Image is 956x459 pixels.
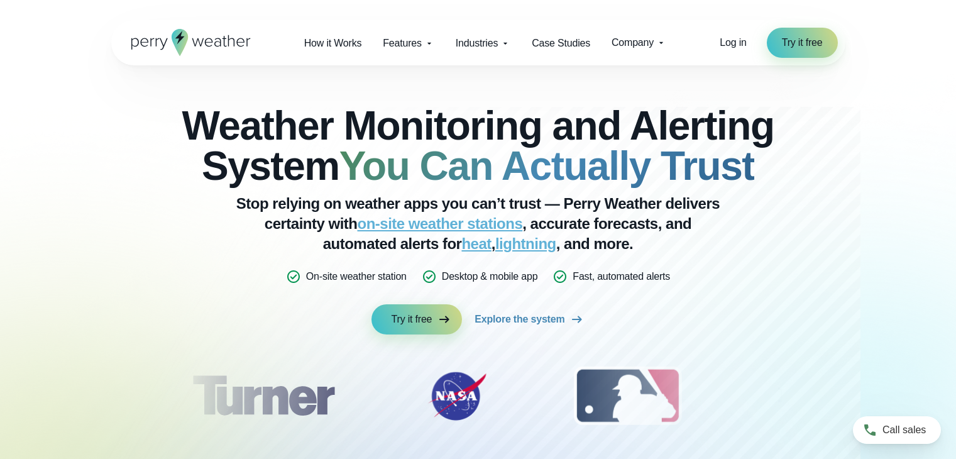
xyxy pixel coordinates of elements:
[383,36,422,51] span: Features
[174,106,783,186] h2: Weather Monitoring and Alerting System
[612,35,654,50] span: Company
[882,423,926,438] span: Call sales
[475,304,585,335] a: Explore the system
[442,269,538,284] p: Desktop & mobile app
[495,235,556,252] a: lightning
[754,365,855,428] div: 4 of 12
[573,269,670,284] p: Fast, automated alerts
[304,36,362,51] span: How it Works
[174,365,783,434] div: slideshow
[371,304,463,335] a: Try it free
[561,365,694,428] img: MLB.svg
[173,365,352,428] div: 1 of 12
[782,35,823,50] span: Try it free
[720,35,746,50] a: Log in
[532,36,590,51] span: Case Studies
[392,312,432,327] span: Try it free
[475,312,564,327] span: Explore the system
[853,416,941,444] a: Call sales
[173,365,352,428] img: Turner-Construction_1.svg
[339,143,754,189] strong: You Can Actually Trust
[413,365,501,428] img: NASA.svg
[227,194,730,254] p: Stop relying on weather apps you can’t trust — Perry Weather delivers certainty with , accurate f...
[720,37,746,48] span: Log in
[767,28,838,58] a: Try it free
[306,269,407,284] p: On-site weather station
[294,30,373,56] a: How it Works
[461,235,491,252] a: heat
[358,215,523,232] a: on-site weather stations
[561,365,694,428] div: 3 of 12
[413,365,501,428] div: 2 of 12
[456,36,498,51] span: Industries
[521,30,601,56] a: Case Studies
[754,365,855,428] img: PGA.svg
